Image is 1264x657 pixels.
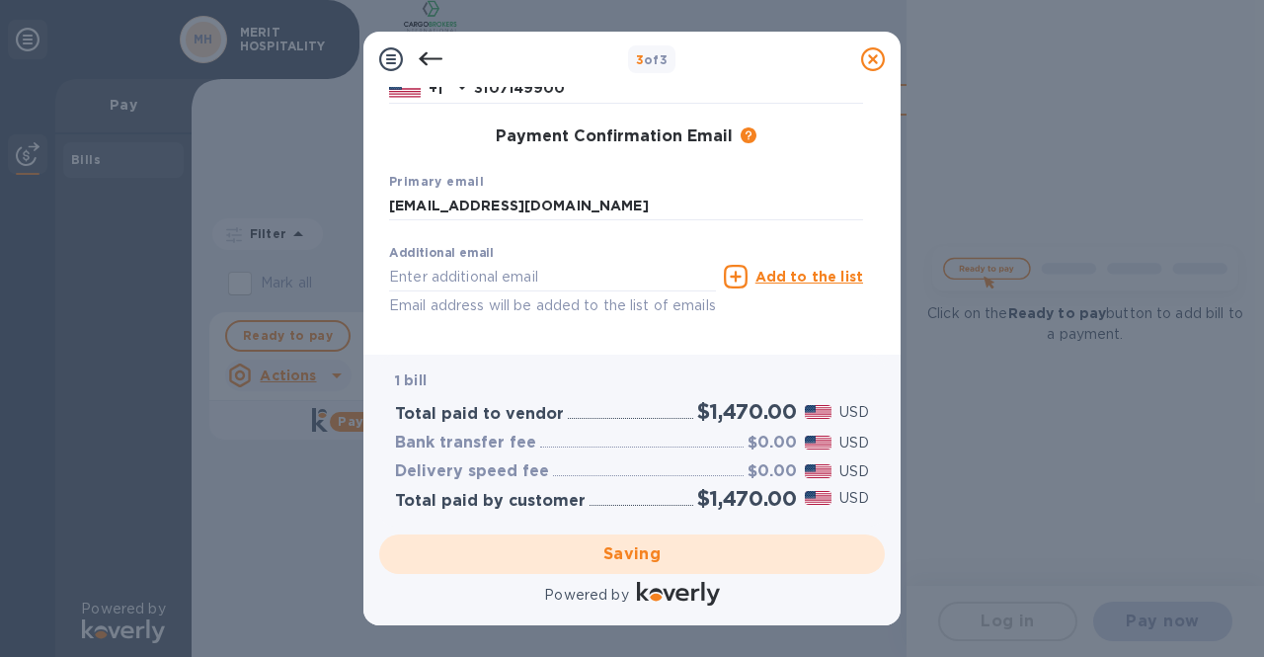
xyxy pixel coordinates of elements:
[395,492,586,511] h3: Total paid by customer
[748,434,797,452] h3: $0.00
[839,433,869,453] p: USD
[636,52,644,67] span: 3
[697,486,797,511] h2: $1,470.00
[389,294,716,317] p: Email address will be added to the list of emails
[637,582,720,606] img: Logo
[839,402,869,423] p: USD
[389,174,484,189] b: Primary email
[805,491,831,505] img: USD
[496,127,733,146] h3: Payment Confirmation Email
[636,52,669,67] b: of 3
[389,192,863,221] input: Enter your primary name
[474,74,863,104] input: Enter your phone number
[805,405,831,419] img: USD
[805,436,831,450] img: USD
[389,78,421,100] img: US
[395,462,549,481] h3: Delivery speed fee
[755,269,863,285] u: Add to the list
[389,248,494,260] label: Additional email
[839,488,869,509] p: USD
[697,399,797,424] h2: $1,470.00
[389,262,716,291] input: Enter additional email
[389,336,560,351] b: Added additional emails
[429,79,442,99] p: +1
[839,461,869,482] p: USD
[748,462,797,481] h3: $0.00
[395,372,427,388] b: 1 bill
[544,585,628,606] p: Powered by
[395,405,564,424] h3: Total paid to vendor
[805,464,831,478] img: USD
[395,434,536,452] h3: Bank transfer fee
